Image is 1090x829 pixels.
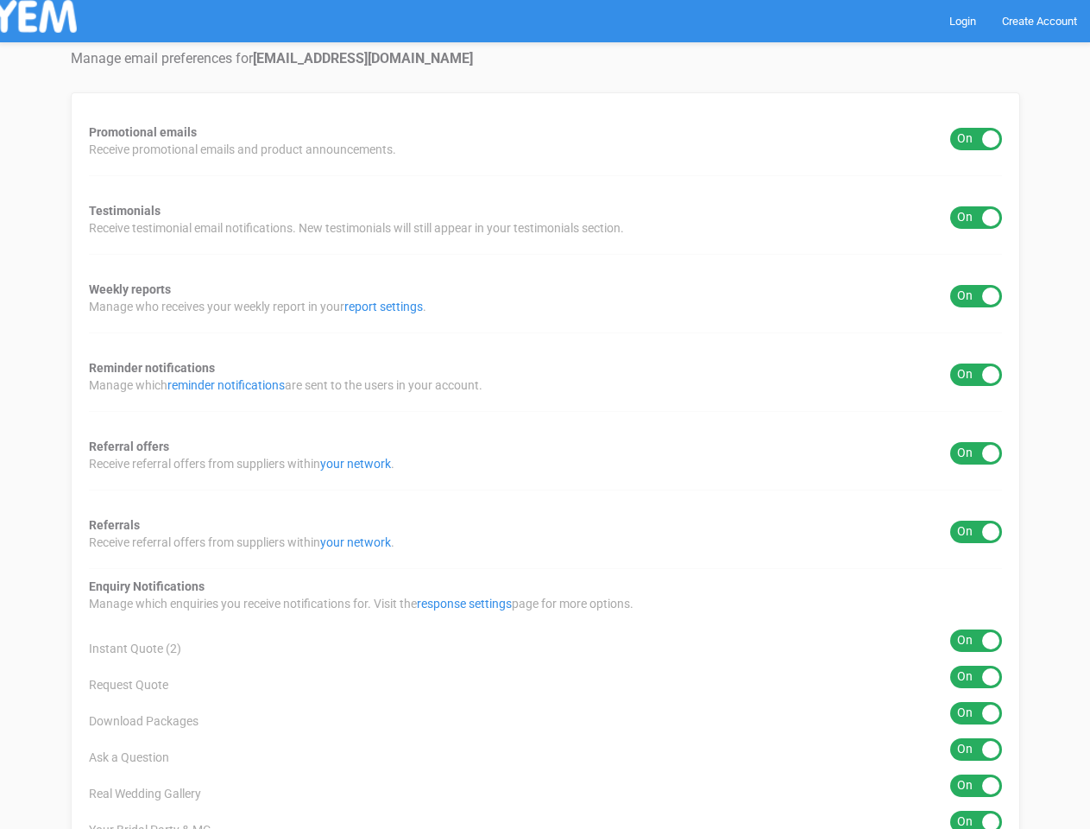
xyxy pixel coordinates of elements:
[89,204,161,218] strong: Testimonials
[89,518,140,532] strong: Referrals
[89,712,198,730] span: Download Packages
[89,125,197,139] strong: Promotional emails
[71,51,1020,66] h4: Manage email preferences for
[344,300,423,313] a: report settings
[89,298,426,315] span: Manage who receives your weekly report in your .
[89,534,394,551] span: Receive referral offers from suppliers within .
[89,455,394,472] span: Receive referral offers from suppliers within .
[89,640,181,657] span: Instant Quote (2)
[89,377,482,394] span: Manage which are sent to the users in your account.
[89,676,168,693] span: Request Quote
[320,457,391,471] a: your network
[417,597,512,611] a: response settings
[89,141,396,158] span: Receive promotional emails and product announcements.
[89,219,624,237] span: Receive testimonial email notifications. New testimonials will still appear in your testimonials ...
[89,785,201,802] span: Real Wedding Gallery
[89,440,169,453] strong: Referral offers
[89,579,205,593] strong: Enquiry Notifications
[253,50,473,66] strong: [EMAIL_ADDRESS][DOMAIN_NAME]
[167,378,285,392] a: reminder notifications
[89,361,215,375] strong: Reminder notifications
[320,535,391,549] a: your network
[89,749,169,766] span: Ask a Question
[89,282,171,296] strong: Weekly reports
[89,595,633,612] span: Manage which enquiries you receive notifications for. Visit the page for more options.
